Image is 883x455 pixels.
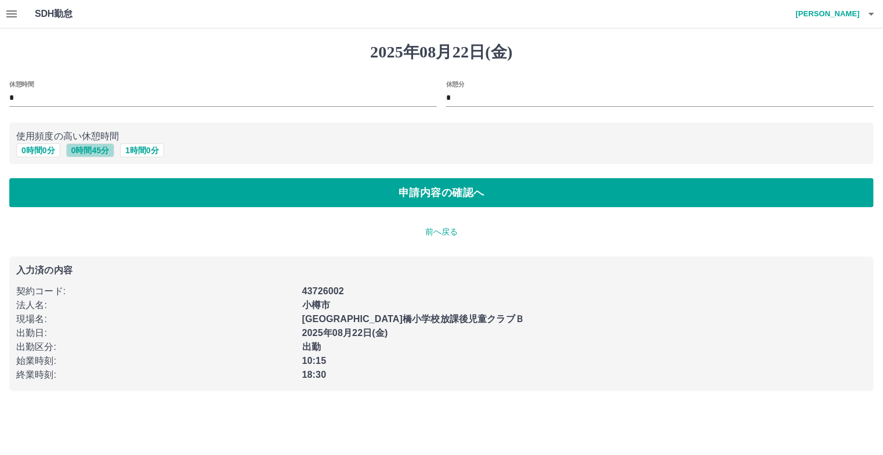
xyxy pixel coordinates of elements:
p: 入力済の内容 [16,266,867,275]
p: 出勤区分 : [16,340,295,354]
button: 0時間45分 [66,143,114,157]
button: 1時間0分 [120,143,164,157]
button: 申請内容の確認へ [9,178,874,207]
p: 前へ戻る [9,226,874,238]
b: 2025年08月22日(金) [302,328,388,338]
label: 休憩時間 [9,80,34,88]
p: 現場名 : [16,312,295,326]
p: 終業時刻 : [16,368,295,382]
p: 始業時刻 : [16,354,295,368]
p: 出勤日 : [16,326,295,340]
b: 出勤 [302,342,321,352]
h1: 2025年08月22日(金) [9,42,874,62]
button: 0時間0分 [16,143,60,157]
b: 43726002 [302,286,344,296]
p: 法人名 : [16,298,295,312]
p: 契約コード : [16,284,295,298]
b: 10:15 [302,356,327,366]
p: 使用頻度の高い休憩時間 [16,129,867,143]
b: 18:30 [302,370,327,380]
label: 休憩分 [446,80,465,88]
b: 小樽市 [302,300,330,310]
b: [GEOGRAPHIC_DATA]橋小学校放課後児童クラブＢ [302,314,524,324]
